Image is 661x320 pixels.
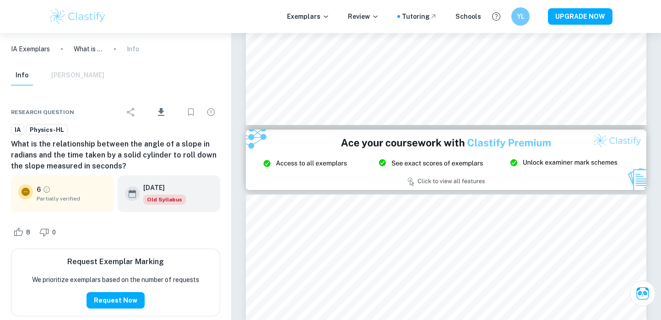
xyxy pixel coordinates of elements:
a: IA Exemplars [11,44,50,54]
div: Like [11,225,35,239]
a: Grade partially verified [43,185,51,194]
h6: [DATE] [143,183,179,193]
div: Share [122,103,140,121]
h6: Request Exemplar Marking [67,256,164,267]
a: Tutoring [402,11,437,22]
div: Dislike [37,225,61,239]
button: Info [11,65,33,86]
div: Report issue [202,103,220,121]
img: Clastify logo [49,7,107,26]
p: Exemplars [287,11,330,22]
p: Info [127,44,139,54]
span: Research question [11,108,74,116]
span: IA [11,125,24,135]
span: 0 [47,228,61,237]
button: Ask Clai [630,281,656,306]
span: Partially verified [37,195,107,203]
p: What is the relationship between the angle of a slope in radians and the time taken by a solid cy... [74,44,103,54]
button: Help and Feedback [488,9,504,24]
img: Ad [246,130,646,190]
p: We prioritize exemplars based on the number of requests [32,275,199,285]
button: YL [511,7,530,26]
a: Schools [455,11,481,22]
h6: YL [515,11,526,22]
span: 8 [21,228,35,237]
button: Request Now [87,292,145,309]
span: Physics-HL [27,125,67,135]
div: Starting from the May 2025 session, the Physics IA requirements have changed. It's OK to refer to... [143,195,186,205]
a: Physics-HL [26,124,68,136]
a: IA [11,124,24,136]
span: Old Syllabus [143,195,186,205]
p: Review [348,11,379,22]
h6: What is the relationship between the angle of a slope in radians and the time taken by a solid cy... [11,139,220,172]
p: 6 [37,184,41,195]
button: UPGRADE NOW [548,8,612,25]
div: Download [142,100,180,124]
div: Bookmark [182,103,200,121]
